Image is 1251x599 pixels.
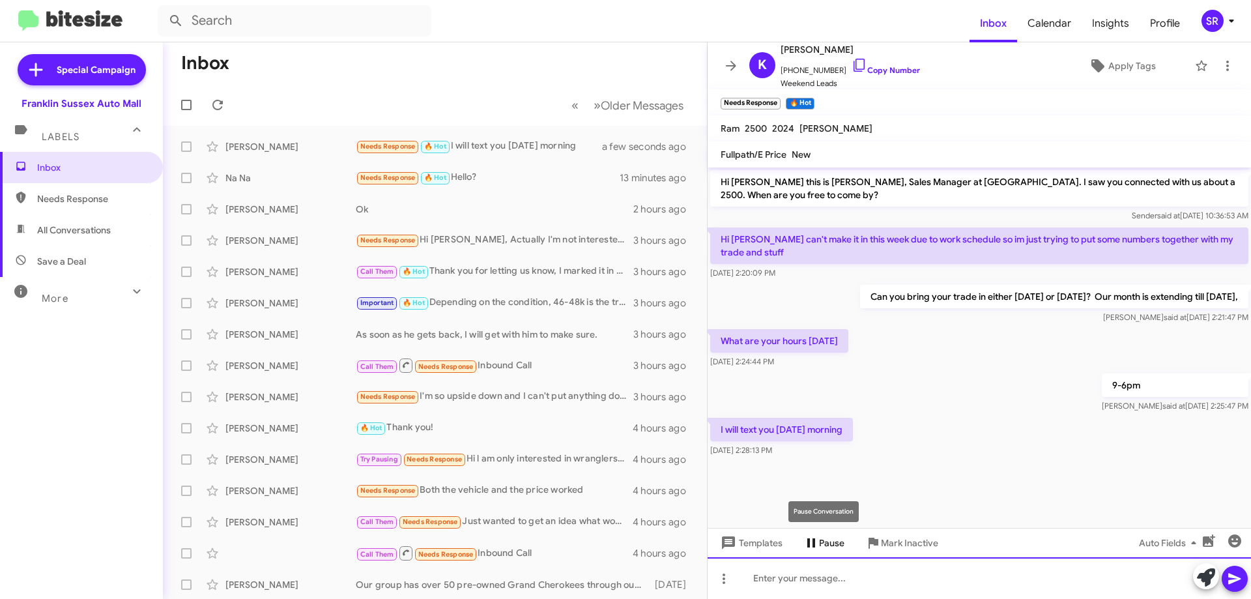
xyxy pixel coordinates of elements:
div: 3 hours ago [633,390,697,403]
div: [PERSON_NAME] [225,516,356,529]
div: Both the vehicle and the price worked [356,483,633,498]
span: Sender [DATE] 10:36:53 AM [1132,211,1248,220]
div: 4 hours ago [633,547,697,560]
span: Needs Response [360,173,416,182]
span: [PERSON_NAME] [781,42,920,57]
span: Needs Response [407,455,462,463]
button: SR [1190,10,1237,32]
div: I'm so upside down and I can't put anything down plus I can't go over 650 a month [356,389,633,404]
button: Pause [793,531,855,555]
nav: Page navigation example [564,92,691,119]
button: Previous [564,92,586,119]
div: [PERSON_NAME] [225,578,356,591]
div: Hi l am only interested in wranglers . I will check out what you have on line before I come in . ... [356,452,633,467]
span: Call Them [360,518,394,526]
p: 9-6pm [1102,373,1248,397]
span: » [594,97,601,113]
span: All Conversations [37,224,111,237]
div: Inbound Call [356,545,633,561]
div: [PERSON_NAME] [225,359,356,372]
span: Needs Response [403,518,458,526]
p: Hi [PERSON_NAME] can't make it in this week due to work schedule so im just trying to put some nu... [710,227,1248,264]
div: [PERSON_NAME] [225,453,356,466]
p: Hi [PERSON_NAME] this is [PERSON_NAME], Sales Manager at [GEOGRAPHIC_DATA]. I saw you connected w... [710,170,1248,207]
span: 🔥 Hot [360,424,382,432]
span: Try Pausing [360,455,398,463]
span: [PERSON_NAME] [DATE] 2:21:47 PM [1103,312,1248,322]
span: Older Messages [601,98,683,113]
span: Call Them [360,362,394,371]
div: 4 hours ago [633,453,697,466]
div: Our group has over 50 pre-owned Grand Cherokees through out our company. [356,578,648,591]
button: Apply Tags [1055,54,1188,78]
span: Profile [1140,5,1190,42]
span: « [571,97,579,113]
input: Search [158,5,431,37]
span: said at [1162,401,1185,411]
div: 4 hours ago [633,422,697,435]
a: Calendar [1017,5,1082,42]
span: Fullpath/E Price [721,149,786,160]
span: 🔥 Hot [403,299,425,307]
div: Na Na [225,171,356,184]
div: Depending on the condition, 46-48k is the trade value of your 2500. [356,295,633,310]
span: Needs Response [360,142,416,151]
div: Pause Conversation [788,501,859,522]
div: 2 hours ago [633,203,697,216]
div: Just wanted to get an idea what would be the right direction to go in [356,514,633,529]
div: Ok [356,203,633,216]
button: Auto Fields [1129,531,1212,555]
span: [PERSON_NAME] [799,123,872,134]
div: Hello? [356,170,620,185]
div: [PERSON_NAME] [225,422,356,435]
span: Labels [42,131,79,143]
span: New [792,149,811,160]
span: Needs Response [418,362,474,371]
span: K [758,55,767,76]
span: Needs Response [360,392,416,401]
a: Special Campaign [18,54,146,85]
span: Needs Response [418,550,474,559]
button: Templates [708,531,793,555]
span: Save a Deal [37,255,86,268]
span: Important [360,299,394,307]
div: SR [1201,10,1224,32]
p: I will text you [DATE] morning [710,418,853,441]
div: Inbound Call [356,357,633,373]
span: Needs Response [360,486,416,495]
div: Hi [PERSON_NAME], Actually I'm not interested in a vehicle I had a question about the job opening... [356,233,633,248]
div: 3 hours ago [633,234,697,247]
div: [PERSON_NAME] [225,297,356,310]
div: a few seconds ago [618,140,697,153]
div: [PERSON_NAME] [225,140,356,153]
span: [DATE] 2:28:13 PM [710,445,772,455]
div: Franklin Sussex Auto Mall [22,97,141,110]
span: Call Them [360,550,394,559]
div: 4 hours ago [633,484,697,497]
button: Next [586,92,691,119]
div: [PERSON_NAME] [225,234,356,247]
span: Apply Tags [1108,54,1156,78]
span: Special Campaign [57,63,136,76]
a: Inbox [970,5,1017,42]
div: [PERSON_NAME] [225,328,356,341]
a: Insights [1082,5,1140,42]
small: 🔥 Hot [786,98,814,110]
div: 4 hours ago [633,516,697,529]
div: 3 hours ago [633,359,697,372]
small: Needs Response [721,98,781,110]
span: Needs Response [37,192,148,205]
p: What are your hours [DATE] [710,329,848,353]
h1: Inbox [181,53,229,74]
span: [DATE] 2:24:44 PM [710,357,774,366]
span: 🔥 Hot [403,267,425,276]
span: Auto Fields [1139,531,1201,555]
span: Ram [721,123,740,134]
span: said at [1164,312,1186,322]
a: Copy Number [852,65,920,75]
span: 2024 [772,123,794,134]
div: Thank you for letting us know, I marked it in our system. [356,264,633,279]
span: 🔥 Hot [424,142,446,151]
span: [DATE] 2:20:09 PM [710,268,775,278]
